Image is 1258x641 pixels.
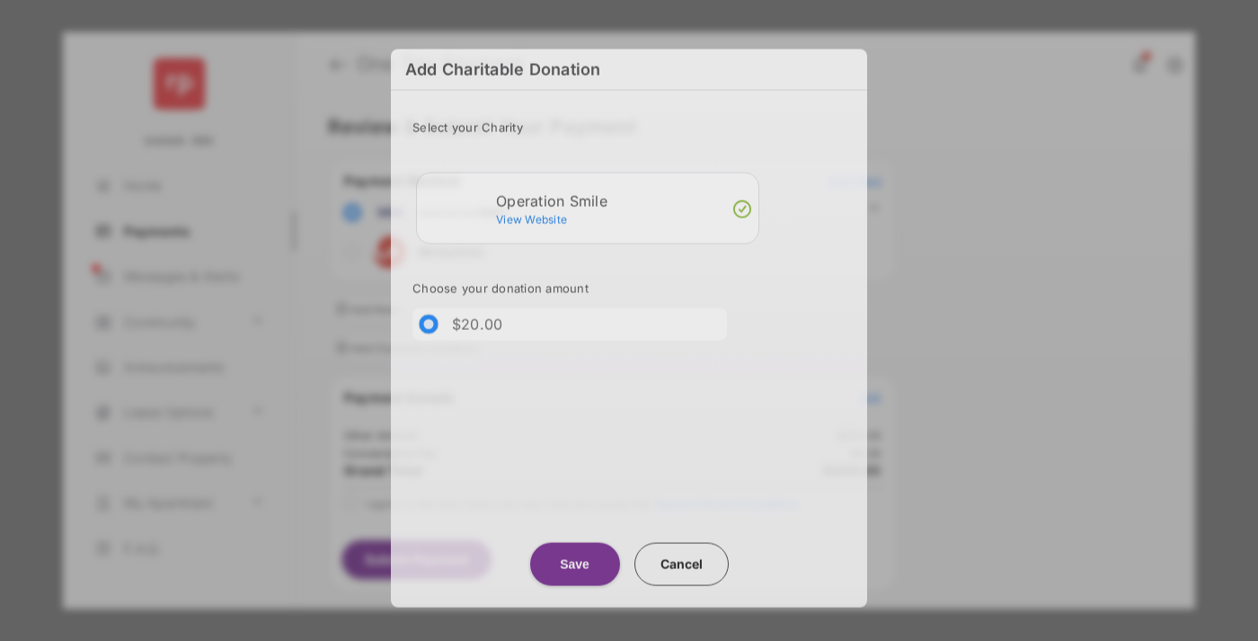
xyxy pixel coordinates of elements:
h6: Add Charitable Donation [391,49,867,90]
button: Cancel [634,542,729,585]
span: View Website [496,212,567,226]
span: Select your Charity [412,120,523,134]
button: Save [530,543,620,586]
span: Choose your donation amount [412,280,589,295]
label: $20.00 [452,315,503,333]
div: Operation Smile [496,192,751,209]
